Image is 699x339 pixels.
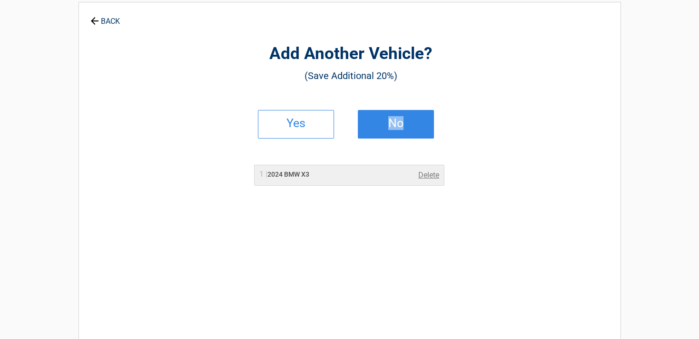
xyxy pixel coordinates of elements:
h3: (Save Additional 20%) [132,68,569,84]
a: Delete [418,169,439,181]
h2: Add Another Vehicle? [132,43,569,65]
h2: 2024 BMW X3 [259,169,309,179]
h2: No [368,120,424,127]
h2: Yes [268,120,324,127]
a: BACK [89,9,122,25]
span: 1 | [259,169,267,179]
